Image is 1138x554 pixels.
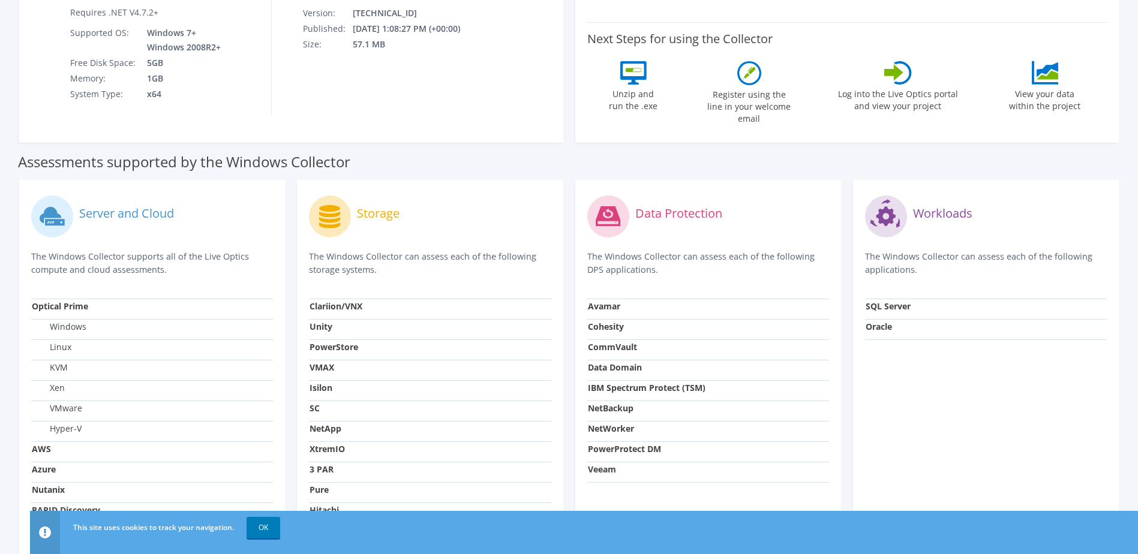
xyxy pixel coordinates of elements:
[79,207,174,219] label: Server and Cloud
[32,321,86,333] label: Windows
[588,341,637,353] strong: CommVault
[352,21,476,37] td: [DATE] 1:08:27 PM (+00:00)
[588,300,620,312] strong: Avamar
[32,402,82,414] label: VMware
[310,402,320,414] strong: SC
[31,250,273,276] p: The Windows Collector supports all of the Live Optics compute and cloud assessments.
[32,382,65,394] label: Xen
[70,25,138,55] td: Supported OS:
[310,321,332,332] strong: Unity
[32,362,68,374] label: KVM
[587,32,773,46] label: Next Steps for using the Collector
[588,423,634,434] strong: NetWorker
[588,443,661,454] strong: PowerProtect DM
[32,341,71,353] label: Linux
[837,85,959,112] label: Log into the Live Optics portal and view your project
[138,86,223,102] td: x64
[587,250,829,276] p: The Windows Collector can assess each of the following DPS applications.
[357,207,400,219] label: Storage
[32,443,51,454] strong: AWS
[866,321,892,332] strong: Oracle
[1002,85,1088,112] label: View your data within the project
[310,362,334,373] strong: VMAX
[247,517,280,538] a: OK
[865,250,1107,276] p: The Windows Collector can assess each of the following applications.
[310,504,339,516] strong: Hitachi
[70,55,138,71] td: Free Disk Space:
[302,5,352,21] td: Version:
[588,402,633,414] strong: NetBackup
[310,423,341,434] strong: NetApp
[73,522,234,532] span: This site uses cookies to track your navigation.
[310,463,334,475] strong: 3 PAR
[302,37,352,52] td: Size:
[310,443,345,454] strong: XtremIO
[352,37,476,52] td: 57.1 MB
[866,300,911,312] strong: SQL Server
[352,5,476,21] td: [TECHNICAL_ID]
[606,85,661,112] label: Unzip and run the .exe
[310,341,358,353] strong: PowerStore
[70,7,158,19] label: Requires .NET V4.7.2+
[310,300,362,312] strong: Clariion/VNX
[32,423,82,435] label: Hyper-V
[32,463,56,475] strong: Azure
[138,25,223,55] td: Windows 7+ Windows 2008R2+
[310,382,332,393] strong: Isilon
[138,71,223,86] td: 1GB
[588,463,616,475] strong: Veeam
[309,250,551,276] p: The Windows Collector can assess each of the following storage systems.
[310,484,329,495] strong: Pure
[704,85,794,125] label: Register using the line in your welcome email
[70,71,138,86] td: Memory:
[70,86,138,102] td: System Type:
[18,156,350,168] label: Assessments supported by the Windows Collector
[32,484,65,495] strong: Nutanix
[588,382,705,393] strong: IBM Spectrum Protect (TSM)
[913,207,972,219] label: Workloads
[302,21,352,37] td: Published:
[635,207,722,219] label: Data Protection
[32,300,88,312] strong: Optical Prime
[32,504,100,516] strong: RAPID Discovery
[588,362,642,373] strong: Data Domain
[138,55,223,71] td: 5GB
[588,321,624,332] strong: Cohesity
